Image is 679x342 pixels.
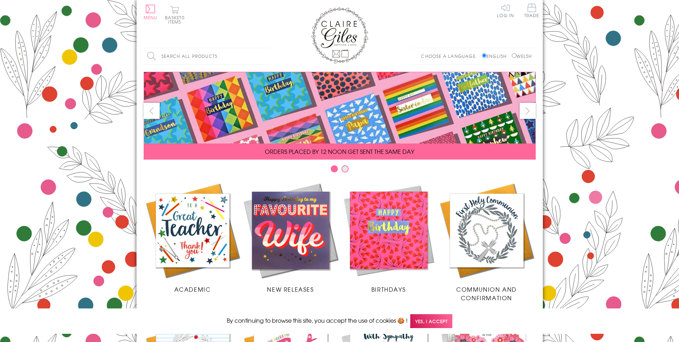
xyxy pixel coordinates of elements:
[371,285,406,293] span: Birthdays
[267,285,314,293] span: New Releases
[438,181,536,302] a: Communion and Confirmation
[331,165,338,172] button: Carousel Page 1 (Current Slide)
[421,53,480,59] p: Choose a language:
[144,48,268,64] input: Search all products
[341,165,349,172] button: Carousel Page 2
[456,285,517,302] span: Communion and Confirmation
[165,6,185,24] button: Basket0 items
[482,53,510,59] label: English
[168,14,185,25] span: 0 items
[144,103,160,119] button: prev
[311,7,368,64] img: Claire Giles Greetings Cards
[340,181,438,293] a: Birthdays
[265,147,414,156] span: ORDERS PLACED BY 12 NOON GET SENT THE SAME DAY
[524,4,539,17] span: Trade
[261,48,268,64] input: Search
[174,285,211,293] span: Academic
[410,314,452,328] span: Yes, I accept
[144,5,158,20] button: Menu
[144,181,242,293] a: Academic
[524,4,539,19] a: Trade
[520,103,536,119] button: next
[144,165,536,176] div: Carousel Pagination
[512,53,532,59] label: Welsh
[242,181,340,293] a: New Releases
[482,53,487,58] input: English
[497,4,514,17] a: Log In
[144,14,158,21] span: Menu
[512,53,516,58] input: Welsh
